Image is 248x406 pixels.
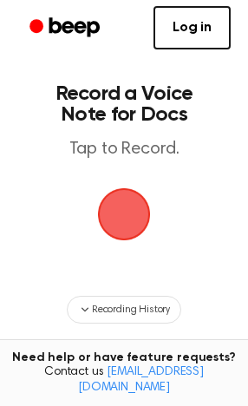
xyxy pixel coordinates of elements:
span: Recording History [92,302,170,318]
a: [EMAIL_ADDRESS][DOMAIN_NAME] [78,366,204,394]
span: Contact us [10,365,238,396]
h1: Record a Voice Note for Docs [31,83,217,125]
a: Log in [153,6,231,49]
button: Beep Logo [98,188,150,240]
p: Tap to Record. [31,139,217,160]
a: Beep [17,11,115,45]
button: Recording History [67,296,181,324]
